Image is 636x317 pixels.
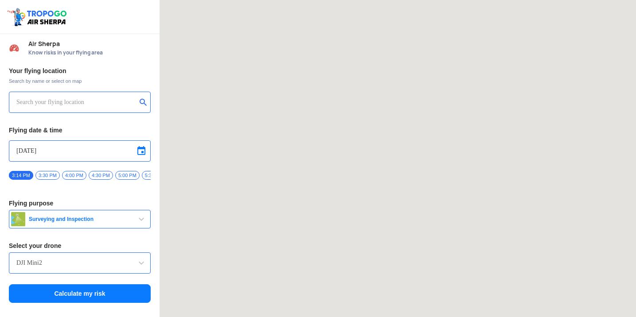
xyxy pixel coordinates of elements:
img: ic_tgdronemaps.svg [7,7,70,27]
h3: Flying purpose [9,200,151,206]
span: Know risks in your flying area [28,49,151,56]
span: 3:30 PM [35,171,60,180]
input: Search by name or Brand [16,258,143,268]
span: 4:00 PM [62,171,86,180]
span: 5:00 PM [115,171,140,180]
span: Search by name or select on map [9,77,151,85]
button: Calculate my risk [9,284,151,303]
span: Surveying and Inspection [25,216,136,223]
img: Risk Scores [9,43,20,53]
input: Search your flying location [16,97,137,108]
h3: Your flying location [9,68,151,74]
h3: Flying date & time [9,127,151,133]
img: survey.png [11,212,25,226]
h3: Select your drone [9,243,151,249]
button: Surveying and Inspection [9,210,151,228]
span: 3:14 PM [9,171,33,180]
span: 5:30 PM [142,171,166,180]
input: Select Date [16,146,143,156]
span: 4:30 PM [89,171,113,180]
span: Air Sherpa [28,40,151,47]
